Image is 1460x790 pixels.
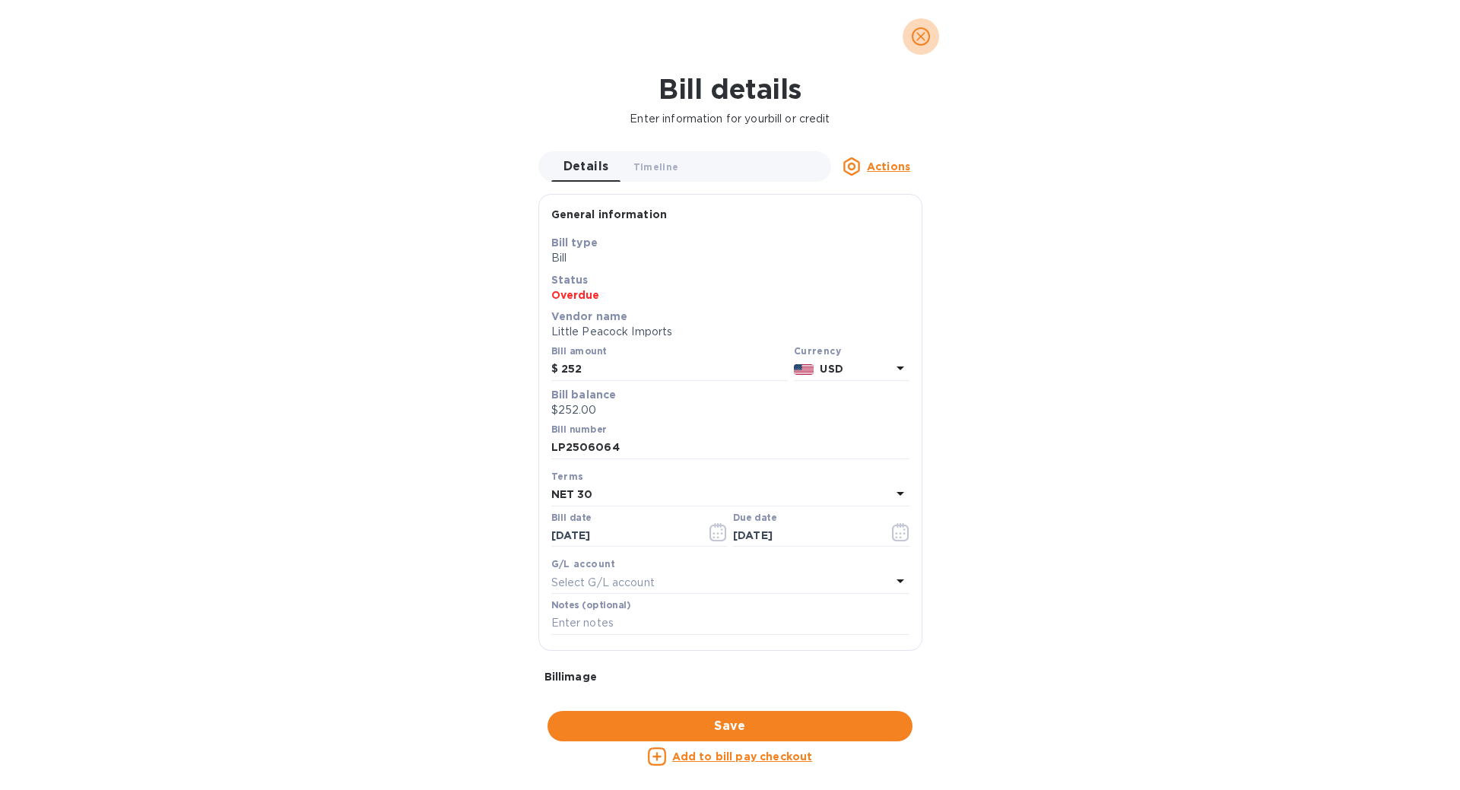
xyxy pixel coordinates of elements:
b: Bill type [551,236,598,249]
button: close [903,18,939,55]
b: Status [551,274,589,286]
span: Save [560,717,900,735]
input: Due date [733,525,877,547]
p: Little Peacock Imports [551,324,909,340]
label: Bill number [551,425,606,434]
b: General information [551,208,668,221]
u: Add to bill pay checkout [672,750,813,763]
b: NET 30 [551,488,593,500]
p: Select G/L account [551,575,655,591]
b: USD [820,363,843,375]
input: $ Enter bill amount [561,358,788,381]
span: Timeline [633,159,679,175]
p: Enter information for your bill or credit [12,111,1448,127]
h1: Bill details [12,73,1448,105]
p: Bill [551,250,909,266]
input: Enter notes [551,612,909,635]
button: Save [547,711,912,741]
div: $ [551,358,561,381]
b: Vendor name [551,310,628,322]
u: Actions [867,160,910,173]
b: G/L account [551,558,616,569]
img: USD [794,364,814,375]
p: Overdue [551,287,909,303]
span: Details [563,156,609,177]
b: Terms [551,471,584,482]
p: Bill image [544,669,916,684]
b: Currency [794,345,841,357]
label: Notes (optional) [551,601,631,611]
b: Bill balance [551,389,617,401]
label: Due date [733,513,776,522]
p: $252.00 [551,402,909,418]
label: Bill date [551,513,592,522]
input: Select date [551,525,695,547]
label: Bill amount [551,347,606,357]
input: Enter bill number [551,436,909,459]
